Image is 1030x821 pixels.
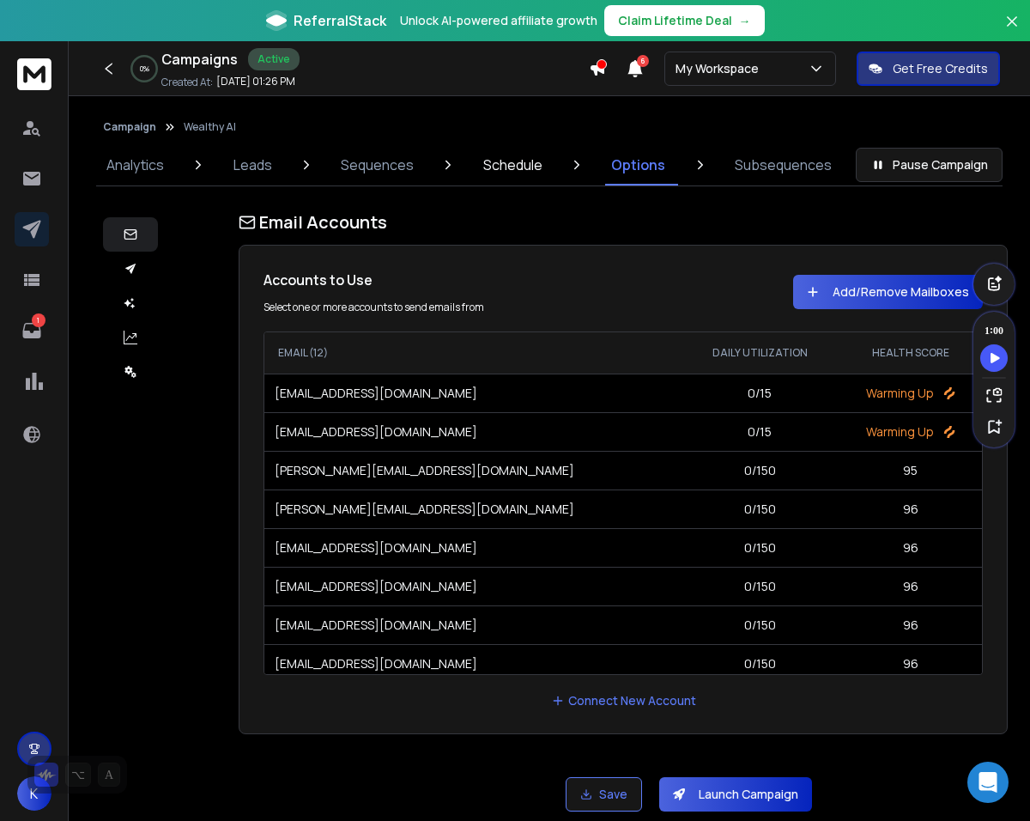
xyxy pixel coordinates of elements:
span: 6 [637,55,649,67]
p: 0 % [140,64,149,74]
span: → [739,12,751,29]
span: ReferralStack [294,10,386,31]
p: Get Free Credits [893,60,988,77]
p: Created At: [161,76,213,89]
button: Pause Campaign [856,148,1003,182]
a: Subsequences [724,144,842,185]
a: Analytics [96,144,174,185]
button: Claim Lifetime Deal→ [604,5,765,36]
a: Schedule [473,144,553,185]
button: K [17,776,51,811]
p: Subsequences [735,155,832,175]
p: My Workspace [676,60,766,77]
a: Options [601,144,676,185]
h1: Campaigns [161,49,238,70]
div: Open Intercom Messenger [967,762,1009,803]
p: Leads [233,155,272,175]
button: Get Free Credits [857,52,1000,86]
p: Unlock AI-powered affiliate growth [400,12,597,29]
p: [DATE] 01:26 PM [216,75,295,88]
p: Sequences [341,155,414,175]
p: Analytics [106,155,164,175]
h1: Email Accounts [239,210,1008,234]
a: Leads [223,144,282,185]
p: 1 [32,313,45,327]
p: Options [611,155,665,175]
a: 1 [15,313,49,348]
button: Close banner [1001,10,1023,52]
a: Sequences [330,144,424,185]
p: Schedule [483,155,542,175]
button: Campaign [103,120,156,134]
p: Wealthy AI [184,120,236,134]
div: Active [248,48,300,70]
